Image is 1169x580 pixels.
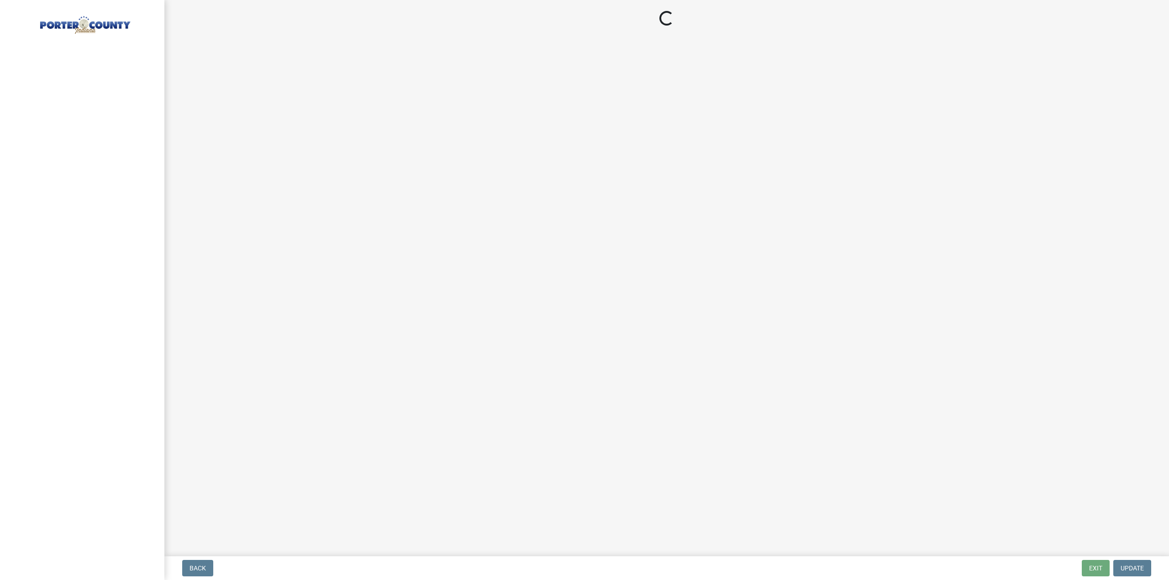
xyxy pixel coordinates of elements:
[182,560,213,576] button: Back
[1082,560,1110,576] button: Exit
[190,564,206,572] span: Back
[1113,560,1151,576] button: Update
[18,10,150,35] img: Porter County, Indiana
[1121,564,1144,572] span: Update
